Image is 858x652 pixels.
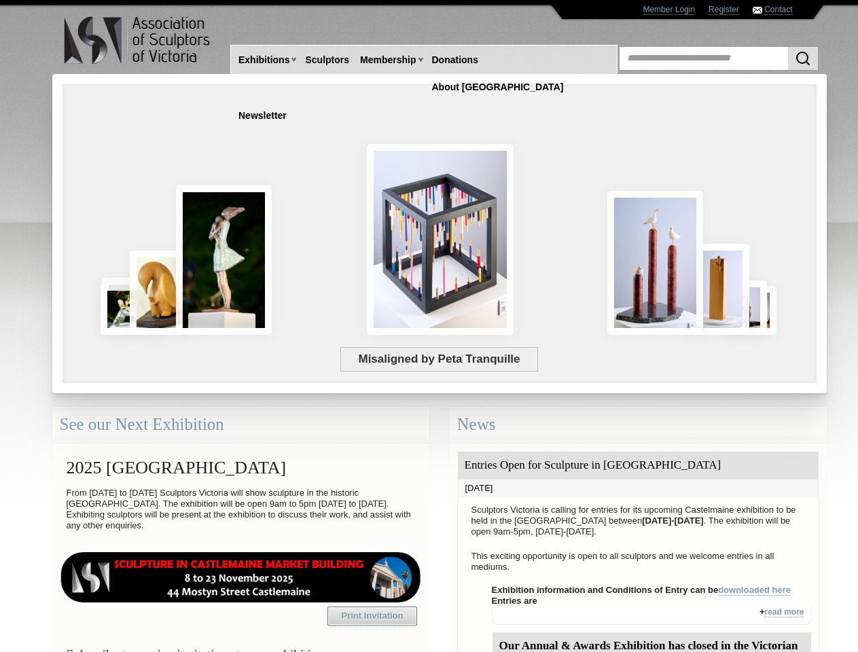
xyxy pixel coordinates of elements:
a: Contact [764,5,792,15]
div: See our Next Exhibition [52,407,429,443]
a: Sculptors [300,48,355,73]
a: Membership [355,48,421,73]
a: About [GEOGRAPHIC_DATA] [427,75,569,100]
img: castlemaine-ldrbd25v2.png [60,552,422,602]
a: Member Login [643,5,695,15]
p: From [DATE] to [DATE] Sculptors Victoria will show sculpture in the historic [GEOGRAPHIC_DATA]. T... [60,484,422,535]
img: Contact ASV [753,7,762,14]
a: Donations [427,48,484,73]
h2: 2025 [GEOGRAPHIC_DATA] [60,451,422,484]
strong: [DATE]-[DATE] [642,515,704,526]
img: logo.png [63,14,213,67]
div: Entries Open for Sculpture in [GEOGRAPHIC_DATA] [458,452,819,479]
a: Exhibitions [233,48,295,73]
img: Connection [176,185,272,335]
p: This exciting opportunity is open to all sculptors and we welcome entries in all mediums. [465,547,812,576]
a: Newsletter [233,103,292,128]
div: News [450,407,827,443]
p: Sculptors Victoria is calling for entries for its upcoming Castelmaine exhibition to be held in t... [465,501,812,541]
a: downloaded here [718,585,791,596]
a: Print Invitation [327,606,417,626]
img: Little Frog. Big Climb [687,244,749,335]
img: Search [795,50,811,67]
a: Register [709,5,739,15]
span: Misaligned by Peta Tranquille [340,347,538,372]
img: Misaligned [367,144,514,335]
img: Rising Tides [607,191,703,335]
div: + [492,606,812,625]
div: [DATE] [458,479,819,497]
a: read more [764,607,804,617]
strong: Exhibition information and Conditions of Entry can be [492,585,791,596]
